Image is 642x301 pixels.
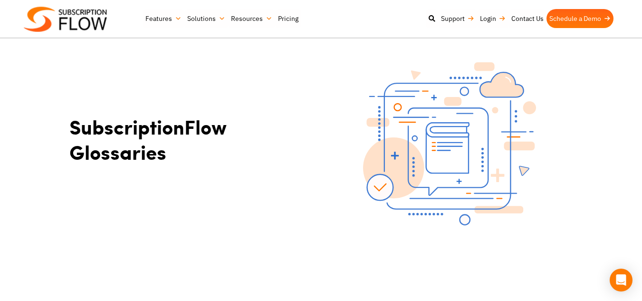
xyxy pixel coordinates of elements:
a: Schedule a Demo [546,9,613,28]
a: Login [477,9,508,28]
a: Features [143,9,184,28]
div: Open Intercom Messenger [610,269,632,291]
a: Pricing [275,9,301,28]
img: Glossaries-banner [363,62,536,226]
a: Solutions [184,9,228,28]
img: Subscriptionflow [24,7,107,32]
h1: SubscriptionFlow Glossaries [69,114,316,164]
a: Contact Us [508,9,546,28]
a: Support [438,9,477,28]
a: Resources [228,9,275,28]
